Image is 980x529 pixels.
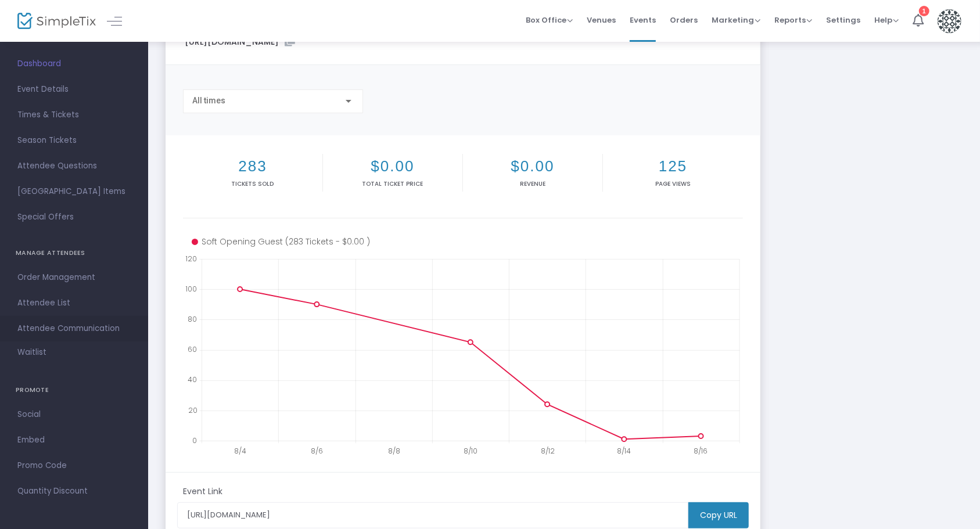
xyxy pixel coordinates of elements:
span: Social [17,407,131,422]
h4: MANAGE ATTENDEES [16,242,132,265]
span: Dashboard [17,56,131,71]
h4: PROMOTE [16,379,132,402]
span: Reports [774,15,812,26]
h2: $0.00 [465,157,600,175]
p: Revenue [465,179,600,188]
div: 1 [919,6,929,16]
span: Waitlist [17,347,46,358]
text: 100 [185,284,197,294]
span: Box Office [526,15,573,26]
span: Quantity Discount [17,484,131,499]
span: [GEOGRAPHIC_DATA] Items [17,184,131,199]
span: Special Offers [17,210,131,225]
span: Attendee List [17,296,131,311]
text: 8/6 [311,446,323,456]
span: Season Tickets [17,133,131,148]
span: Attendee Questions [17,159,131,174]
span: Help [874,15,899,26]
span: Marketing [712,15,760,26]
text: 8/8 [388,446,400,456]
text: 60 [188,344,197,354]
m-button: Copy URL [688,502,749,528]
span: Venues [587,5,616,35]
span: All times [192,96,225,105]
span: Order Management [17,270,131,285]
m-panel-subtitle: Event Link [183,485,222,498]
text: 0 [192,436,197,445]
text: 40 [188,375,197,384]
text: 120 [185,254,197,264]
text: 8/4 [234,446,246,456]
span: Event Details [17,82,131,97]
text: 8/14 [618,446,631,456]
p: Total Ticket Price [325,179,460,188]
span: Orders [670,5,698,35]
p: Page Views [605,179,741,188]
h2: 125 [605,157,741,175]
p: Tickets sold [185,179,320,188]
span: Attendee Communication [17,321,131,336]
h2: 283 [185,157,320,175]
span: Events [630,5,656,35]
text: 8/10 [464,446,478,456]
h2: $0.00 [325,157,460,175]
text: 20 [188,405,198,415]
text: 8/16 [694,446,708,456]
text: 80 [188,314,197,324]
span: Settings [826,5,860,35]
text: 8/12 [541,446,555,456]
span: Promo Code [17,458,131,473]
span: Embed [17,433,131,448]
span: Times & Tickets [17,107,131,123]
